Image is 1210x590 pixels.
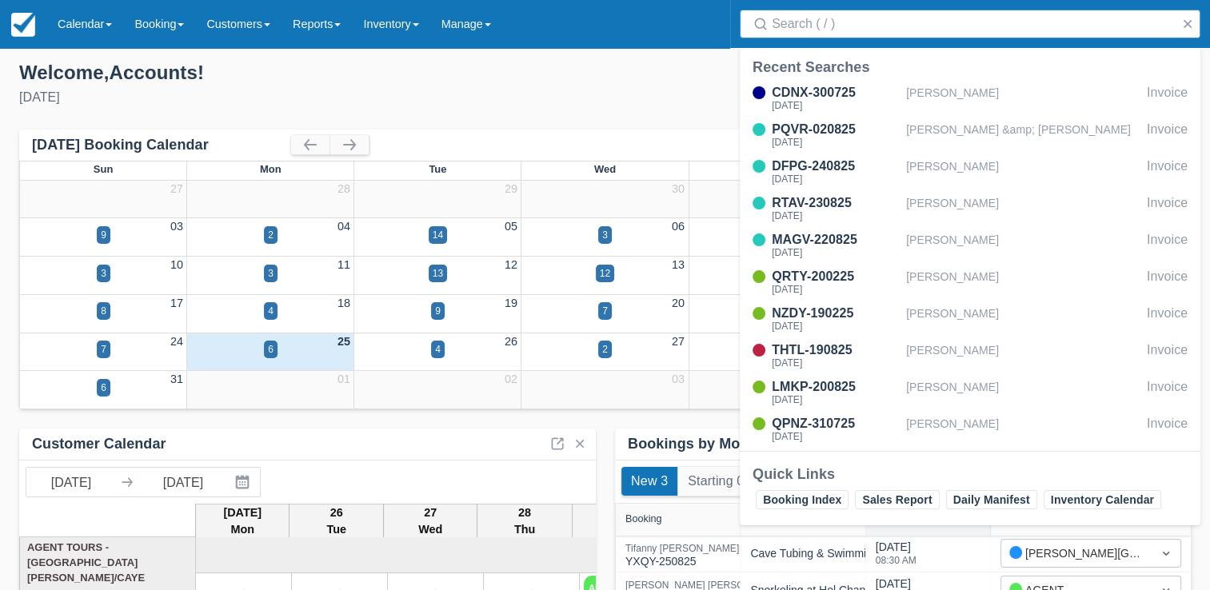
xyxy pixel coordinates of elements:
[750,545,1117,562] div: Cave Tubing & Swimming (St. [PERSON_NAME] [GEOGRAPHIC_DATA])
[196,504,290,539] th: [DATE] Mon
[772,157,900,176] div: DFPG-240825
[772,377,900,397] div: LMKP-200825
[672,258,685,271] a: 13
[505,335,517,348] a: 26
[600,266,610,281] div: 12
[772,120,900,139] div: PQVR-020825
[138,468,228,496] input: End Date
[740,267,1200,297] a: QRTY-200225[DATE][PERSON_NAME]Invoice
[594,163,616,175] span: Wed
[876,539,916,575] div: [DATE]
[672,373,685,385] a: 03
[772,304,900,323] div: NZDY-190225
[1147,341,1188,371] div: Invoice
[906,83,1140,114] div: [PERSON_NAME]
[740,377,1200,408] a: LMKP-200825[DATE][PERSON_NAME]Invoice
[268,304,274,318] div: 4
[678,467,753,496] button: Starting 0
[572,504,668,539] th: 29 Fri
[772,341,900,360] div: THTL-190825
[625,580,873,590] div: [PERSON_NAME] [PERSON_NAME], [PERSON_NAME]
[753,464,1188,484] div: Quick Links
[602,228,608,242] div: 3
[170,220,183,233] a: 03
[672,297,685,309] a: 20
[337,297,350,309] a: 18
[740,230,1200,261] a: MAGV-220825[DATE][PERSON_NAME]Invoice
[602,342,608,357] div: 2
[772,83,900,102] div: CDNX-300725
[170,335,183,348] a: 24
[268,228,274,242] div: 2
[337,335,350,348] a: 25
[19,88,593,107] div: [DATE]
[772,395,900,405] div: [DATE]
[906,120,1140,150] div: [PERSON_NAME] &amp; [PERSON_NAME]
[876,556,916,565] div: 08:30 AM
[740,414,1200,444] a: QPNZ-310725[DATE][PERSON_NAME]Invoice
[26,468,116,496] input: Start Date
[1147,120,1188,150] div: Invoice
[337,220,350,233] a: 04
[1044,490,1161,509] a: Inventory Calendar
[772,285,900,294] div: [DATE]
[625,513,662,524] div: Booking
[505,297,517,309] a: 19
[672,335,685,348] a: 27
[1147,230,1188,261] div: Invoice
[772,321,900,331] div: [DATE]
[433,266,443,281] div: 13
[906,304,1140,334] div: [PERSON_NAME]
[772,414,900,433] div: QPNZ-310725
[625,544,739,570] div: YXQY-250825
[906,267,1140,297] div: [PERSON_NAME]
[101,381,106,395] div: 6
[101,342,106,357] div: 7
[337,258,350,271] a: 11
[170,258,183,271] a: 10
[268,266,274,281] div: 3
[740,193,1200,224] a: RTAV-230825[DATE][PERSON_NAME]Invoice
[906,157,1140,187] div: [PERSON_NAME]
[1147,83,1188,114] div: Invoice
[505,258,517,271] a: 12
[505,373,517,385] a: 02
[477,504,572,539] th: 28 Thu
[672,182,685,195] a: 30
[906,193,1140,224] div: [PERSON_NAME]
[505,182,517,195] a: 29
[32,136,291,154] div: [DATE] Booking Calendar
[906,341,1140,371] div: [PERSON_NAME]
[855,490,939,509] a: Sales Report
[740,341,1200,371] a: THTL-190825[DATE][PERSON_NAME]Invoice
[1147,157,1188,187] div: Invoice
[625,550,739,557] a: Tifanny [PERSON_NAME]YXQY-250825
[740,304,1200,334] a: NZDY-190225[DATE][PERSON_NAME]Invoice
[1147,193,1188,224] div: Invoice
[740,120,1200,150] a: PQVR-020825[DATE][PERSON_NAME] &amp; [PERSON_NAME]Invoice
[772,432,900,441] div: [DATE]
[628,435,763,453] div: Bookings by Month
[1009,544,1144,562] div: [PERSON_NAME][GEOGRAPHIC_DATA]
[1147,414,1188,444] div: Invoice
[1147,304,1188,334] div: Invoice
[268,342,274,357] div: 6
[772,267,900,286] div: QRTY-200225
[337,182,350,195] a: 28
[101,304,106,318] div: 8
[772,230,900,249] div: MAGV-220825
[756,490,849,509] a: Booking Index
[772,358,900,368] div: [DATE]
[170,373,183,385] a: 31
[1147,377,1188,408] div: Invoice
[1147,267,1188,297] div: Invoice
[772,174,900,184] div: [DATE]
[19,61,593,85] div: Welcome , Accounts !
[170,182,183,195] a: 27
[753,58,1188,77] div: Recent Searches
[740,157,1200,187] a: DFPG-240825[DATE][PERSON_NAME]Invoice
[772,101,900,110] div: [DATE]
[101,266,106,281] div: 3
[672,220,685,233] a: 06
[290,504,383,539] th: 26 Tue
